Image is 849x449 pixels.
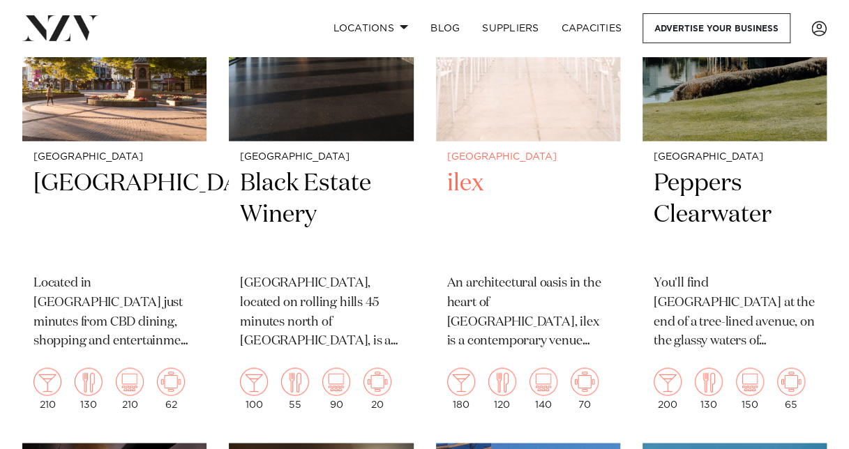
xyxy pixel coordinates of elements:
img: cocktail.png [240,367,268,395]
a: Capacities [550,13,633,43]
div: 210 [33,367,61,409]
small: [GEOGRAPHIC_DATA] [447,152,609,162]
a: Locations [322,13,419,43]
h2: Peppers Clearwater [654,168,816,262]
img: dining.png [75,367,103,395]
div: 65 [777,367,805,409]
div: 140 [529,367,557,409]
img: dining.png [695,367,723,395]
div: 100 [240,367,268,409]
small: [GEOGRAPHIC_DATA] [240,152,402,162]
h2: Black Estate Winery [240,168,402,262]
a: SUPPLIERS [471,13,550,43]
img: theatre.png [116,367,144,395]
p: [GEOGRAPHIC_DATA], located on rolling hills 45 minutes north of [GEOGRAPHIC_DATA], is a beautiful... [240,273,402,351]
h2: [GEOGRAPHIC_DATA] [33,168,195,262]
img: theatre.png [529,367,557,395]
img: dining.png [488,367,516,395]
p: You'll find [GEOGRAPHIC_DATA] at the end of a tree-lined avenue, on the glassy waters of [GEOGRAP... [654,273,816,351]
img: theatre.png [322,367,350,395]
div: 90 [322,367,350,409]
img: meeting.png [157,367,185,395]
img: cocktail.png [33,367,61,395]
div: 20 [363,367,391,409]
img: cocktail.png [447,367,475,395]
img: nzv-logo.png [22,15,98,40]
div: 120 [488,367,516,409]
img: meeting.png [571,367,599,395]
div: 130 [695,367,723,409]
a: BLOG [419,13,471,43]
img: meeting.png [777,367,805,395]
h2: ilex [447,168,609,262]
a: Advertise your business [643,13,790,43]
p: An architectural oasis in the heart of [GEOGRAPHIC_DATA], ilex is a contemporary venue ideal for ... [447,273,609,351]
p: Located in [GEOGRAPHIC_DATA] just minutes from CBD dining, shopping and entertainment, [GEOGRAPHI... [33,273,195,351]
div: 62 [157,367,185,409]
img: cocktail.png [654,367,682,395]
div: 70 [571,367,599,409]
img: dining.png [281,367,309,395]
img: meeting.png [363,367,391,395]
div: 130 [75,367,103,409]
div: 55 [281,367,309,409]
div: 200 [654,367,682,409]
div: 150 [736,367,764,409]
small: [GEOGRAPHIC_DATA] [654,152,816,162]
div: 210 [116,367,144,409]
div: 180 [447,367,475,409]
small: [GEOGRAPHIC_DATA] [33,152,195,162]
img: theatre.png [736,367,764,395]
